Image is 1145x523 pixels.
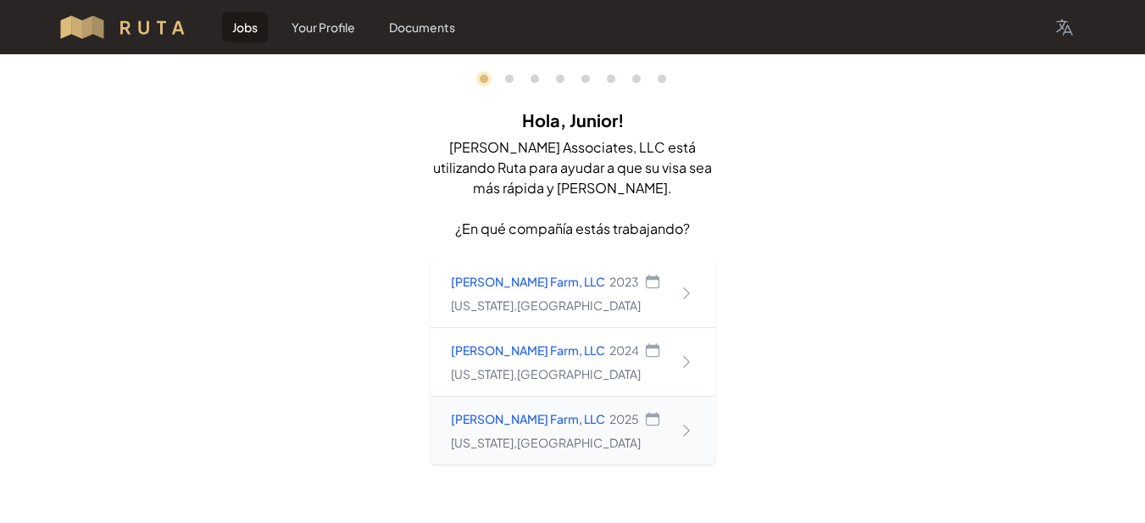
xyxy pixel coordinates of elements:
time: 2024 [609,342,639,358]
p: [PERSON_NAME] Farm, LLC [451,273,605,290]
nav: Progress [431,54,715,103]
p: [PERSON_NAME] Farm, LLC [451,410,605,427]
a: Jobs [222,12,268,42]
p: [PERSON_NAME] Associates, LLC está utilizando Ruta para ayudar a que su visa sea más rápida y [PE... [431,137,715,198]
p: [US_STATE] , [GEOGRAPHIC_DATA] [451,434,641,451]
p: [PERSON_NAME] Farm, LLC [451,342,605,359]
a: Documents [379,12,465,42]
img: Your Company [58,14,203,41]
p: ¿En qué compañía estás trabajando? [431,219,715,239]
time: 2023 [609,274,639,289]
p: [US_STATE] , [GEOGRAPHIC_DATA] [451,297,641,314]
a: Your Profile [281,12,365,42]
time: 2025 [609,411,639,426]
h2: Hola, Junior! [431,103,715,137]
p: [US_STATE] , [GEOGRAPHIC_DATA] [451,365,641,382]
